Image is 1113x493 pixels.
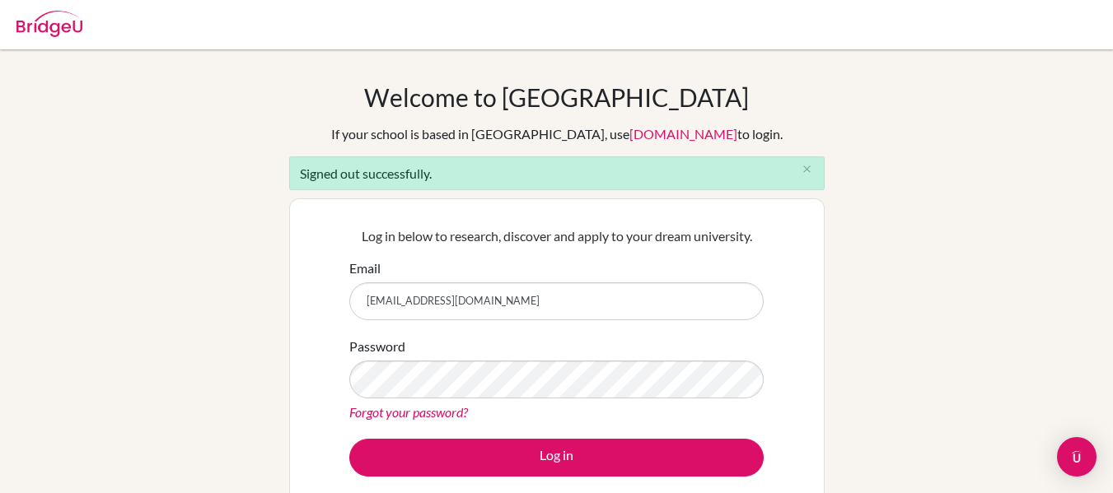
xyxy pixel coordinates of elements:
[629,126,737,142] a: [DOMAIN_NAME]
[331,124,783,144] div: If your school is based in [GEOGRAPHIC_DATA], use to login.
[364,82,749,112] h1: Welcome to [GEOGRAPHIC_DATA]
[349,258,381,278] label: Email
[791,157,824,182] button: Close
[349,439,764,477] button: Log in
[1057,437,1097,477] div: Open Intercom Messenger
[349,404,468,420] a: Forgot your password?
[16,11,82,37] img: Bridge-U
[349,226,764,246] p: Log in below to research, discover and apply to your dream university.
[801,163,813,175] i: close
[349,337,405,356] label: Password
[289,156,825,190] div: Signed out successfully.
